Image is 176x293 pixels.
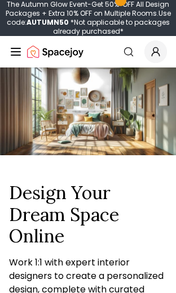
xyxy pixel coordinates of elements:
img: Spacejoy Logo [27,40,83,63]
b: AUTUMN50 [27,17,69,27]
nav: Global [9,36,167,67]
span: *Not applicable to packages already purchased* [53,17,170,36]
a: Spacejoy [27,40,83,63]
span: Use code: [7,8,171,27]
h1: Design Your Dream Space Online [9,182,167,247]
